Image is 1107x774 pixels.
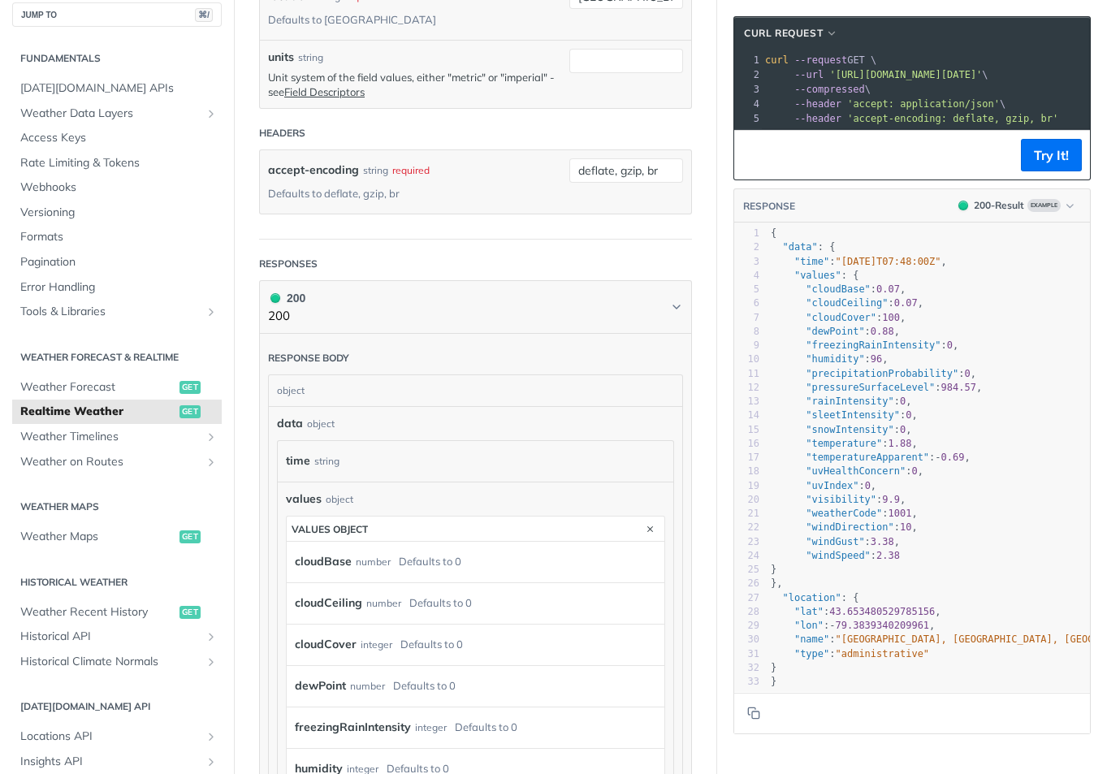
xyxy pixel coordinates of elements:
button: Show subpages for Tools & Libraries [205,305,218,318]
a: Weather Data LayersShow subpages for Weather Data Layers [12,102,222,126]
span: - [935,452,941,463]
div: 3 [734,255,759,269]
div: Headers [259,126,305,141]
span: : , [771,368,976,379]
span: : { [771,270,858,281]
div: Response body [268,351,349,365]
button: JUMP TO⌘/ [12,2,222,27]
span: ⌘/ [195,8,213,22]
div: 5 [734,111,762,126]
div: 20 [734,493,759,507]
div: object [269,375,678,406]
button: values object [287,517,664,541]
a: Insights APIShow subpages for Insights API [12,750,222,774]
span: "name" [794,633,829,645]
span: 200 [958,201,968,210]
span: "location" [782,592,841,603]
span: "time" [794,256,829,267]
span: data [277,415,303,432]
button: Show subpages for Weather on Routes [205,456,218,469]
span: 0 [900,424,906,435]
span: "temperature" [806,438,882,449]
span: "administrative" [836,648,930,659]
span: "cloudCeiling" [806,297,888,309]
div: 4 [734,97,762,111]
span: Example [1027,199,1061,212]
div: 7 [734,311,759,325]
button: Show subpages for Historical API [205,630,218,643]
div: 3 [734,82,762,97]
span: : , [771,480,876,491]
label: accept-encoding [268,158,359,182]
div: 1 [734,227,759,240]
span: Insights API [20,754,201,770]
span: 0 [911,465,917,477]
span: : , [771,409,918,421]
label: time [286,449,310,473]
span: "type" [794,648,829,659]
div: 9 [734,339,759,352]
a: [DATE][DOMAIN_NAME] APIs [12,76,222,101]
span: "data" [782,241,817,253]
span: \ [765,98,1005,110]
span: "visibility" [806,494,876,505]
span: "rainIntensity" [806,396,893,407]
a: Realtime Weatherget [12,400,222,424]
h2: Historical Weather [12,575,222,590]
h2: Weather Forecast & realtime [12,350,222,365]
div: Defaults to 0 [400,633,463,656]
span: 0 [865,480,871,491]
div: object [307,417,335,431]
span: Weather on Routes [20,454,201,470]
a: Weather Recent Historyget [12,600,222,625]
div: 32 [734,661,759,675]
span: "uvIndex" [806,480,858,491]
a: Rate Limiting & Tokens [12,151,222,175]
a: Historical APIShow subpages for Historical API [12,625,222,649]
div: 31 [734,647,759,661]
div: string [298,50,323,65]
div: 27 [734,591,759,605]
span: : , [771,606,941,617]
span: 'accept-encoding: deflate, gzip, br' [847,113,1058,124]
div: 24 [734,549,759,563]
span: "lat" [794,606,824,617]
div: 1 [734,53,762,67]
a: Weather Mapsget [12,525,222,549]
div: 23 [734,535,759,549]
div: Responses [259,257,318,271]
span: Error Handling [20,279,218,296]
span: 0 [906,409,911,421]
span: "temperatureApparent" [806,452,929,463]
label: units [268,49,294,66]
div: Defaults to 0 [393,674,456,698]
div: 11 [734,367,759,381]
a: Pagination [12,250,222,275]
div: 19 [734,479,759,493]
span: Locations API [20,729,201,745]
label: cloudCeiling [295,591,362,615]
span: Access Keys [20,130,218,146]
span: 9.9 [882,494,900,505]
div: 200 [268,289,305,307]
a: Field Descriptors [284,85,365,98]
span: 0 [947,339,953,351]
button: Show subpages for Weather Timelines [205,430,218,443]
span: "cloudBase" [806,283,870,295]
span: 0.88 [871,326,894,337]
span: : { [771,241,836,253]
span: 0 [964,368,970,379]
span: "windDirection" [806,521,893,533]
span: - [829,620,835,631]
div: 4 [734,269,759,283]
span: 79.3839340209961 [836,620,930,631]
span: Weather Forecast [20,379,175,396]
span: Historical Climate Normals [20,654,201,670]
button: cURL Request [738,25,844,41]
button: RESPONSE [742,198,796,214]
div: 12 [734,381,759,395]
span: : , [771,536,900,547]
span: 2.38 [876,550,900,561]
a: Formats [12,225,222,249]
h2: Fundamentals [12,51,222,66]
